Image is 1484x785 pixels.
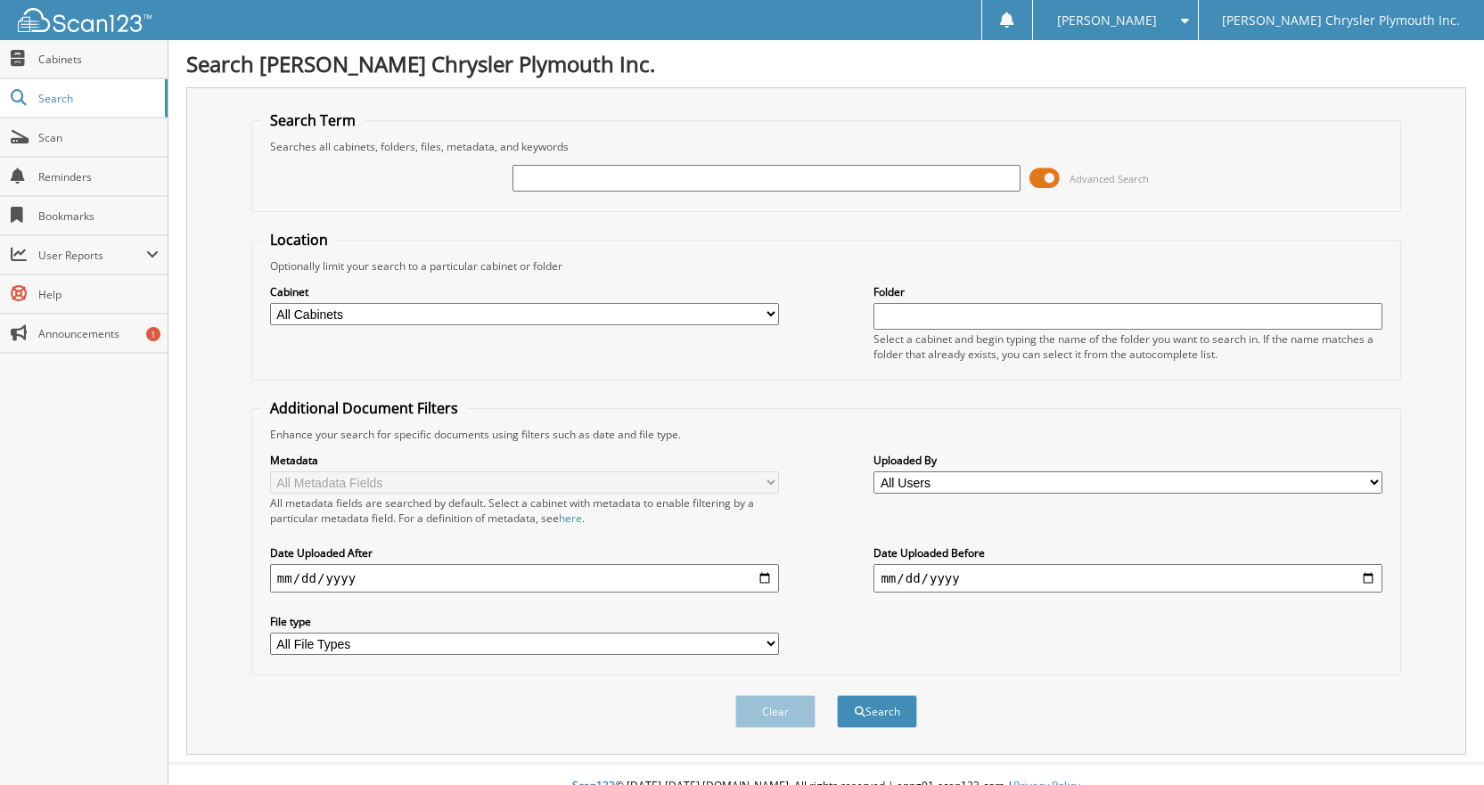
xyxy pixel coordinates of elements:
div: Enhance your search for specific documents using filters such as date and file type. [261,427,1391,442]
label: Uploaded By [873,453,1382,468]
label: Date Uploaded After [270,545,779,560]
div: 1 [146,327,160,341]
label: Date Uploaded Before [873,545,1382,560]
legend: Search Term [261,110,365,130]
input: end [873,564,1382,593]
span: Announcements [38,326,159,341]
button: Search [837,695,917,728]
img: scan123-logo-white.svg [18,8,152,32]
div: Optionally limit your search to a particular cabinet or folder [261,258,1391,274]
span: Cabinets [38,52,159,67]
h1: Search [PERSON_NAME] Chrysler Plymouth Inc. [186,49,1466,78]
span: Search [38,91,156,106]
label: File type [270,614,779,629]
legend: Location [261,230,337,249]
span: Help [38,287,159,302]
span: User Reports [38,248,146,263]
button: Clear [735,695,816,728]
span: Scan [38,130,159,145]
div: All metadata fields are searched by default. Select a cabinet with metadata to enable filtering b... [270,495,779,526]
span: [PERSON_NAME] Chrysler Plymouth Inc. [1222,15,1460,26]
legend: Additional Document Filters [261,398,467,418]
label: Metadata [270,453,779,468]
a: here [559,511,582,526]
div: Searches all cabinets, folders, files, metadata, and keywords [261,139,1391,154]
div: Select a cabinet and begin typing the name of the folder you want to search in. If the name match... [873,331,1382,362]
span: Bookmarks [38,209,159,224]
span: Advanced Search [1070,172,1149,185]
span: Reminders [38,169,159,184]
label: Folder [873,284,1382,299]
label: Cabinet [270,284,779,299]
span: [PERSON_NAME] [1057,15,1157,26]
input: start [270,564,779,593]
